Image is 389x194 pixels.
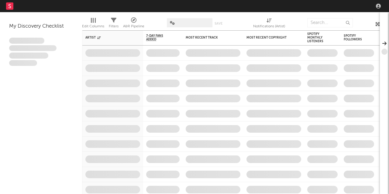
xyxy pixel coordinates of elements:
[109,23,119,30] div: Filters
[9,53,48,59] span: Praesent ac interdum
[85,36,131,39] div: Artist
[82,23,104,30] div: Edit Columns
[246,36,292,39] div: Most Recent Copyright
[146,34,170,41] span: 7-Day Fans Added
[9,38,44,44] span: Lorem ipsum dolor
[186,36,231,39] div: Most Recent Track
[307,18,353,27] input: Search...
[123,23,144,30] div: A&R Pipeline
[123,15,144,33] div: A&R Pipeline
[9,23,73,30] div: My Discovery Checklist
[109,15,119,33] div: Filters
[307,32,329,43] div: Spotify Monthly Listeners
[215,22,222,25] button: Save
[9,45,57,51] span: Integer aliquet in purus et
[9,60,37,66] span: Aliquam viverra
[82,15,104,33] div: Edit Columns
[253,23,285,30] div: Notifications (Artist)
[253,15,285,33] div: Notifications (Artist)
[344,34,365,41] div: Spotify Followers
